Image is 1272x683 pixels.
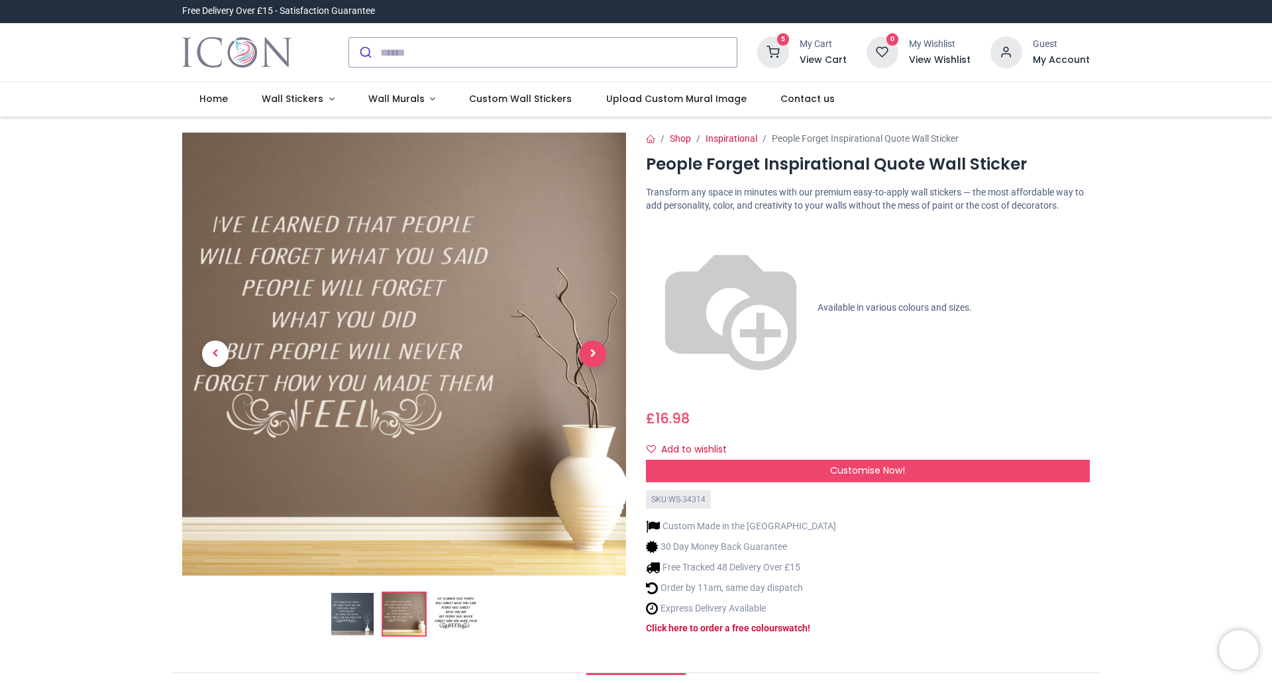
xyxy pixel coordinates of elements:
span: Upload Custom Mural Image [606,92,747,105]
a: Shop [670,133,691,144]
span: 16.98 [655,409,690,428]
li: Express Delivery Available [646,602,836,615]
div: My Wishlist [909,38,971,51]
li: Custom Made in the [GEOGRAPHIC_DATA] [646,519,836,533]
a: View Wishlist [909,54,971,67]
img: People Forget Inspirational Quote Wall Sticker [331,593,374,635]
img: Icon Wall Stickers [182,34,291,71]
a: Wall Murals [351,82,452,117]
span: Customise Now! [830,464,905,477]
li: 30 Day Money Back Guarantee [646,540,836,554]
span: Next [580,341,606,367]
li: Free Tracked 48 Delivery Over £15 [646,560,836,574]
p: Transform any space in minutes with our premium easy-to-apply wall stickers — the most affordable... [646,186,1090,212]
iframe: Brevo live chat [1219,630,1259,670]
span: Custom Wall Stickers [469,92,572,105]
a: Inspirational [706,133,757,144]
a: View Cart [800,54,847,67]
span: £ [646,409,690,428]
h1: People Forget Inspirational Quote Wall Sticker [646,153,1090,176]
a: My Account [1033,54,1090,67]
a: ! [808,623,810,633]
span: People Forget Inspirational Quote Wall Sticker [772,133,959,144]
div: Guest [1033,38,1090,51]
a: swatch [778,623,808,633]
span: Wall Stickers [262,92,323,105]
img: WS-34314-02 [182,132,626,576]
div: Free Delivery Over £15 - Satisfaction Guarantee [182,5,375,18]
span: Previous [202,341,229,367]
div: SKU: WS-34314 [646,490,711,509]
img: color-wheel.png [646,223,816,393]
span: Wall Murals [368,92,425,105]
img: WS-34314-02 [383,593,425,635]
a: Click here to order a free colour [646,623,778,633]
span: Home [199,92,228,105]
a: Previous [182,199,248,509]
img: WS-34314-03 [435,593,477,635]
a: Logo of Icon Wall Stickers [182,34,291,71]
span: Available in various colours and sizes. [818,301,972,312]
div: My Cart [800,38,847,51]
span: Contact us [780,92,835,105]
li: Order by 11am, same day dispatch [646,581,836,595]
button: Add to wishlistAdd to wishlist [646,439,738,461]
a: Next [560,199,626,509]
a: 5 [757,46,789,57]
i: Add to wishlist [647,445,656,454]
sup: 5 [777,33,790,46]
iframe: Customer reviews powered by Trustpilot [812,5,1090,18]
button: Submit [349,38,380,67]
a: 0 [867,46,898,57]
sup: 0 [886,33,899,46]
a: Wall Stickers [244,82,351,117]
